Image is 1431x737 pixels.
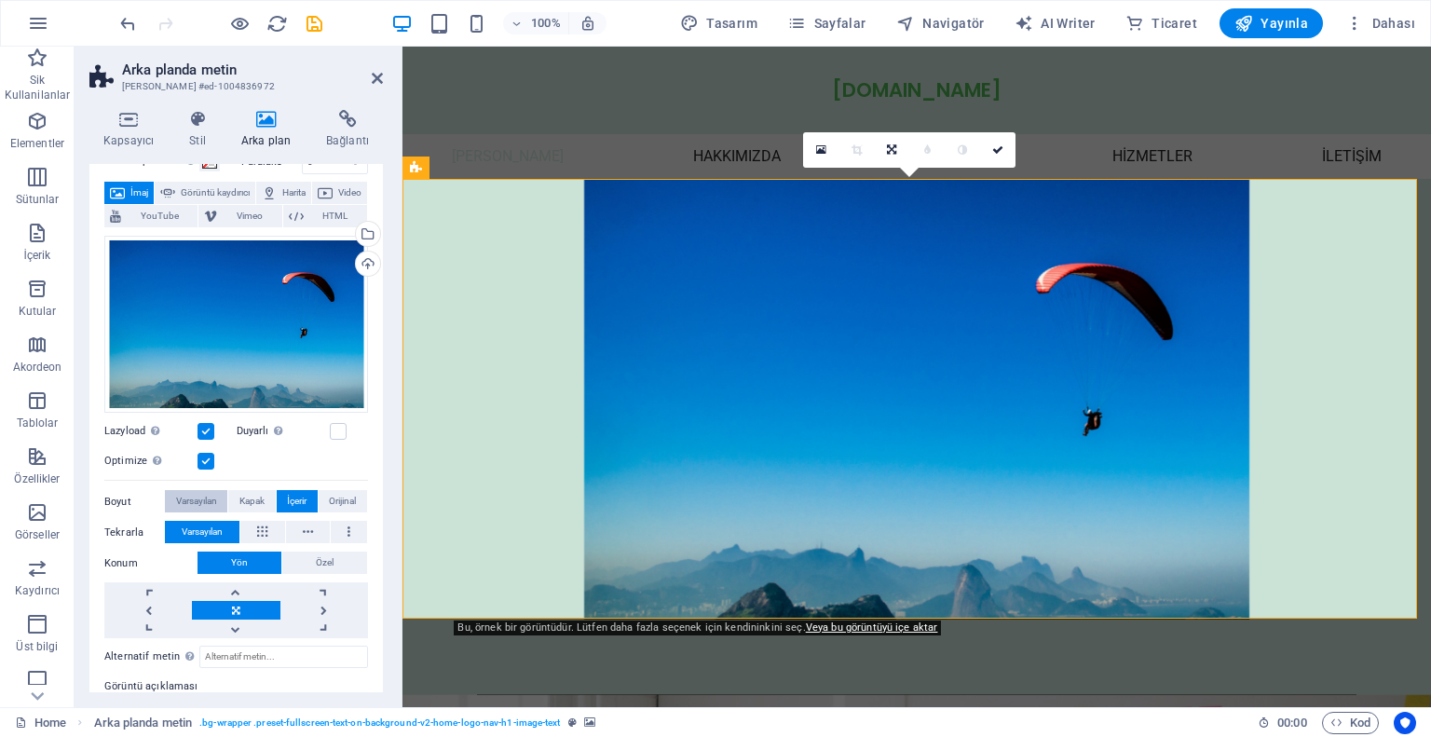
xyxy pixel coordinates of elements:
[175,110,227,149] h4: Stil
[104,182,154,204] button: İmaj
[127,205,192,227] span: YouTube
[15,583,60,598] p: Kaydırıcı
[579,15,596,32] i: Yeniden boyutlandırmada yakınlaştırma düzeyini seçilen cihaza uyacak şekilde otomatik olarak ayarla.
[104,491,165,513] label: Boyut
[338,182,361,204] span: Video
[104,236,368,414] div: home-services-coaching-3.jpeg
[454,621,941,635] div: Bu, örnek bir görüntüdür. Lütfen daha fazla seçenek için kendininkini seç.
[181,182,250,204] span: Görüntü kaydırıcı
[227,110,312,149] h4: Arka plan
[104,420,198,443] label: Lazyload
[1277,712,1306,734] span: 00 00
[266,13,288,34] i: Sayfayı yeniden yükleyin
[15,527,60,542] p: Görseller
[282,182,306,204] span: Harita
[319,490,367,512] button: Orijinal
[199,646,368,668] input: Alternatif metin...
[531,12,561,34] h6: 100%
[1007,8,1103,38] button: AI Writer
[228,12,251,34] button: Ön izleme modundan çıkıp düzenlemeye devam etmek için buraya tıklayın
[19,304,57,319] p: Kutular
[1234,14,1308,33] span: Yayınla
[1015,14,1096,33] span: AI Writer
[16,639,58,654] p: Üst bilgi
[13,360,62,375] p: Akordeon
[673,8,765,38] button: Tasarım
[15,712,66,734] a: Seçimi iptal etmek için tıkla. Sayfaları açmak için çift tıkla
[312,110,383,149] h4: Bağlantı
[130,182,148,204] span: İmaj
[309,205,361,227] span: HTML
[165,521,239,543] button: Varsayılan
[104,553,198,575] label: Konum
[1345,14,1415,33] span: Dahası
[1338,8,1423,38] button: Dahası
[568,717,577,728] i: Bu element, özelleştirilebilir bir ön ayar
[23,248,50,263] p: İçerik
[104,676,368,698] label: Görüntü açıklaması
[673,8,765,38] div: Tasarım (Ctrl+Alt+Y)
[283,205,367,227] button: HTML
[117,13,139,34] i: Geri al: change_background_size (Ctrl+Z)
[256,182,311,204] button: Harita
[316,552,334,574] span: Özel
[909,132,945,168] a: Bulanıklaştırma
[787,14,866,33] span: Sayfalar
[266,12,288,34] button: reload
[282,552,367,574] button: Özel
[237,420,330,443] label: Duyarlı
[277,490,318,512] button: İçerir
[889,8,992,38] button: Navigatör
[287,490,307,512] span: İçerir
[176,490,217,512] span: Varsayılan
[1118,8,1205,38] button: Ticaret
[1322,712,1379,734] button: Kod
[1330,712,1370,734] span: Kod
[231,552,248,574] span: Yön
[980,132,1015,168] a: Onayla ( Ctrl ⏎ )
[584,717,595,728] i: Bu element, arka plan içeriyor
[104,646,199,668] label: Alternatif metin
[89,110,175,149] h4: Kapsayıcı
[104,205,198,227] button: YouTube
[104,450,198,472] label: Optimize
[303,12,325,34] button: save
[10,136,64,151] p: Elementler
[1394,712,1416,734] button: Usercentrics
[239,490,265,512] span: Kapak
[312,182,367,204] button: Video
[806,621,938,634] a: Veya bu görüntüyü içe aktar
[874,132,909,168] a: Yönü değiştir
[122,61,383,78] h2: Arka planda metin
[122,78,346,95] h3: [PERSON_NAME] #ed-1004836972
[329,490,356,512] span: Orijinal
[104,522,165,544] label: Tekrarla
[198,205,281,227] button: Vimeo
[241,157,302,167] label: Paralaks
[94,712,595,734] nav: breadcrumb
[1125,14,1197,33] span: Ticaret
[14,471,60,486] p: Özellikler
[1258,712,1307,734] h6: Oturum süresi
[304,13,325,34] i: Kaydet (Ctrl+S)
[228,490,275,512] button: Kapak
[945,132,980,168] a: Gri tonlama
[116,12,139,34] button: undo
[503,12,569,34] button: 100%
[1220,8,1323,38] button: Yayınla
[198,552,281,574] button: Yön
[896,14,985,33] span: Navigatör
[803,132,838,168] a: Dosya yöneticisinden, stok fotoğraflardan dosyalar seçin veya dosya(lar) yükleyin
[155,182,255,204] button: Görüntü kaydırıcı
[94,712,193,734] span: Seçmek için tıkla. Düzenlemek için çift tıkla
[680,14,757,33] span: Tasarım
[223,205,276,227] span: Vimeo
[165,490,227,512] button: Varsayılan
[780,8,874,38] button: Sayfalar
[199,712,560,734] span: . bg-wrapper .preset-fullscreen-text-on-background-v2-home-logo-nav-h1-image-text
[16,192,60,207] p: Sütunlar
[182,521,223,543] span: Varsayılan
[17,416,59,430] p: Tablolar
[838,132,874,168] a: Kırpma modu
[1290,716,1293,730] span: :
